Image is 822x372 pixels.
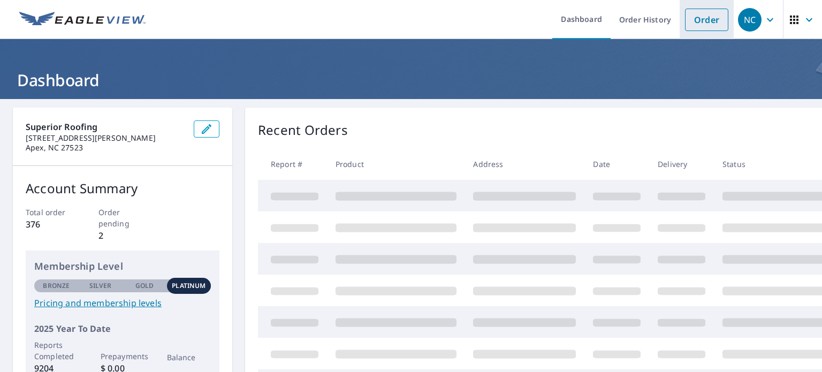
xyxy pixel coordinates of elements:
[13,69,809,91] h1: Dashboard
[34,297,211,309] a: Pricing and membership levels
[258,120,348,140] p: Recent Orders
[26,133,185,143] p: [STREET_ADDRESS][PERSON_NAME]
[98,229,147,242] p: 2
[26,218,74,231] p: 376
[98,207,147,229] p: Order pending
[135,281,154,291] p: Gold
[685,9,728,31] a: Order
[43,281,70,291] p: Bronze
[26,120,185,133] p: Superior Roofing
[649,148,714,180] th: Delivery
[89,281,112,291] p: Silver
[26,143,185,153] p: Apex, NC 27523
[26,207,74,218] p: Total order
[465,148,584,180] th: Address
[101,351,145,362] p: Prepayments
[34,339,79,362] p: Reports Completed
[26,179,219,198] p: Account Summary
[167,352,211,363] p: Balance
[19,12,146,28] img: EV Logo
[34,259,211,274] p: Membership Level
[738,8,762,32] div: NC
[172,281,205,291] p: Platinum
[327,148,465,180] th: Product
[34,322,211,335] p: 2025 Year To Date
[258,148,327,180] th: Report #
[584,148,649,180] th: Date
